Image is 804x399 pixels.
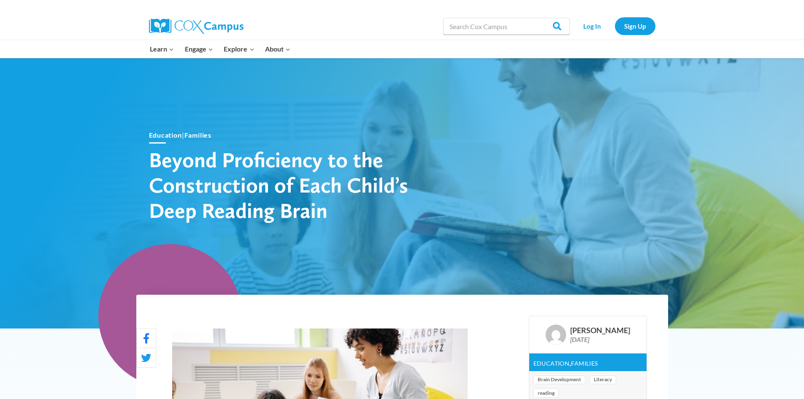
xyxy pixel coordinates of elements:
[529,353,647,371] div: ,
[145,40,296,58] nav: Primary Navigation
[149,131,182,139] a: Education
[533,388,559,398] a: reading
[150,43,174,54] span: Learn
[570,335,630,343] div: [DATE]
[533,360,570,367] a: Education
[149,131,211,139] span: |
[590,375,616,385] a: Literacy
[184,131,211,139] a: Families
[149,19,244,34] img: Cox Campus
[265,43,290,54] span: About
[570,326,630,335] div: [PERSON_NAME]
[615,17,655,35] a: Sign Up
[185,43,213,54] span: Engage
[443,18,570,35] input: Search Cox Campus
[533,375,585,385] a: Brain Development
[224,43,254,54] span: Explore
[571,360,598,367] a: Families
[574,17,655,35] nav: Secondary Navigation
[574,17,611,35] a: Log In
[149,147,444,223] h1: Beyond Proficiency to the Construction of Each Child’s Deep Reading Brain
